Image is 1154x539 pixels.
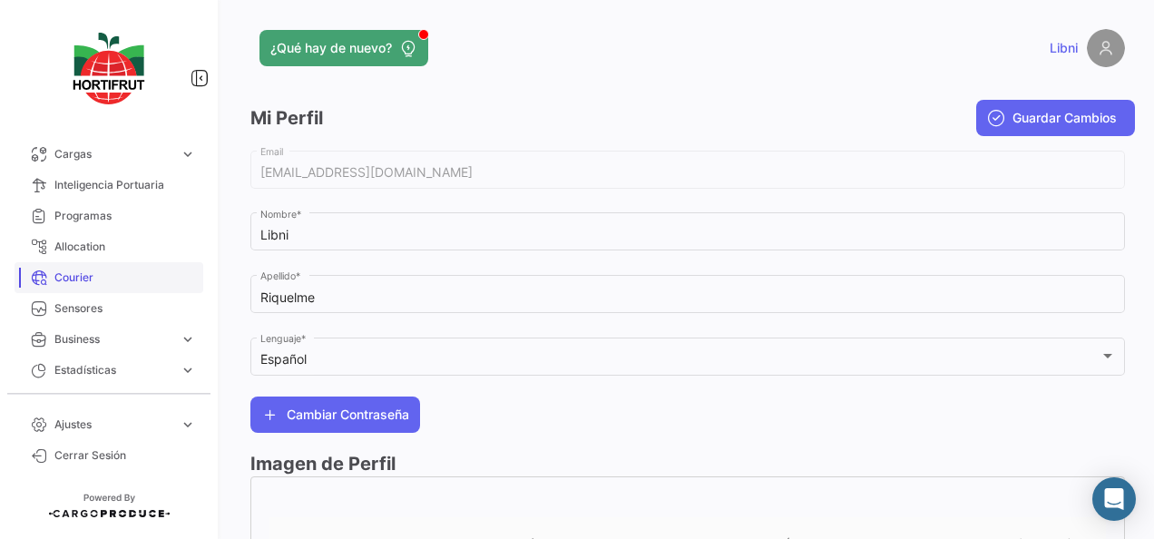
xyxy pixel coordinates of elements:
h3: Imagen de Perfil [250,451,1125,476]
a: Inteligencia Portuaria [15,170,203,201]
span: expand_more [180,146,196,162]
button: Guardar Cambios [976,100,1135,136]
img: logo-hortifrut.svg [64,22,154,115]
span: Business [54,331,172,348]
button: ¿Qué hay de nuevo? [259,30,428,66]
a: Courier [15,262,203,293]
span: Sensores [54,300,196,317]
span: expand_more [180,331,196,348]
a: Sensores [15,293,203,324]
span: Guardar Cambios [1012,109,1117,127]
span: Cambiar Contraseña [287,406,409,424]
span: Allocation [54,239,196,255]
span: Cargas [54,146,172,162]
div: Abrir Intercom Messenger [1092,477,1136,521]
span: Inteligencia Portuaria [54,177,196,193]
a: Programas [15,201,203,231]
a: Allocation [15,231,203,262]
span: Cerrar Sesión [54,447,196,464]
span: Libni [1050,39,1078,57]
mat-select-trigger: Español [260,351,307,367]
span: Ajustes [54,416,172,433]
img: placeholder-user.png [1087,29,1125,67]
span: Programas [54,208,196,224]
h3: Mi Perfil [250,105,323,132]
button: Cambiar Contraseña [250,397,420,433]
span: Estadísticas [54,362,172,378]
span: expand_more [180,362,196,378]
span: ¿Qué hay de nuevo? [270,39,392,57]
span: expand_more [180,416,196,433]
span: Courier [54,269,196,286]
